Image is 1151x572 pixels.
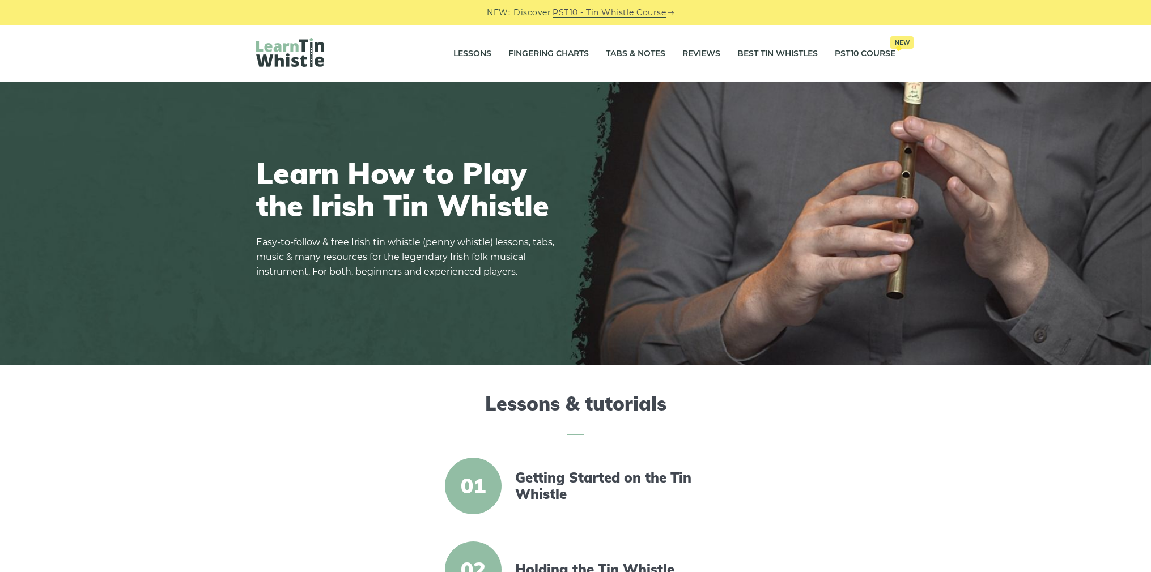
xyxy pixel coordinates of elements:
[515,469,710,502] a: Getting Started on the Tin Whistle
[256,38,324,67] img: LearnTinWhistle.com
[256,235,562,279] p: Easy-to-follow & free Irish tin whistle (penny whistle) lessons, tabs, music & many resources for...
[835,40,895,68] a: PST10 CourseNew
[682,40,720,68] a: Reviews
[606,40,665,68] a: Tabs & Notes
[737,40,818,68] a: Best Tin Whistles
[256,157,562,221] h1: Learn How to Play the Irish Tin Whistle
[453,40,491,68] a: Lessons
[445,458,502,514] span: 01
[256,392,895,435] h2: Lessons & tutorials
[890,36,914,49] span: New
[508,40,589,68] a: Fingering Charts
